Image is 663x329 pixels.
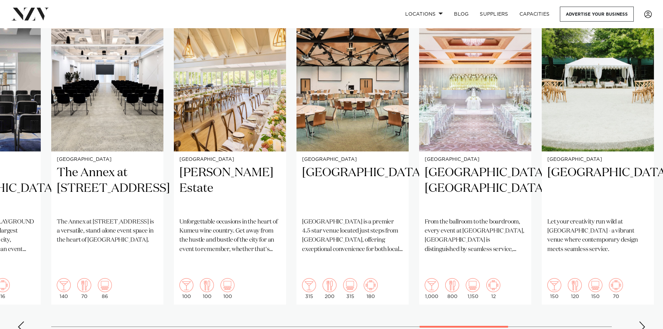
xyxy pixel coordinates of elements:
[323,278,337,299] div: 200
[466,278,480,292] img: theatre.png
[57,157,158,162] small: [GEOGRAPHIC_DATA]
[302,278,316,299] div: 315
[302,218,403,254] p: [GEOGRAPHIC_DATA] is a premier 4.5-star venue located just steps from [GEOGRAPHIC_DATA], offering...
[419,1,531,305] swiper-slide: 23 / 29
[296,1,409,305] swiper-slide: 22 / 29
[323,278,337,292] img: dining.png
[425,278,439,292] img: cocktail.png
[179,218,280,254] p: Unforgettable occasions in the heart of Kumeu wine country. Get away from the hustle and bustle o...
[11,8,49,20] img: nzv-logo.png
[425,165,526,212] h2: [GEOGRAPHIC_DATA], [GEOGRAPHIC_DATA]
[486,278,500,292] img: meeting.png
[474,7,514,22] a: SUPPLIERS
[302,165,403,212] h2: [GEOGRAPHIC_DATA]
[568,278,582,299] div: 120
[547,278,561,292] img: cocktail.png
[343,278,357,292] img: theatre.png
[51,1,163,305] a: [GEOGRAPHIC_DATA] The Annex at [STREET_ADDRESS] The Annex at [STREET_ADDRESS] is a versatile, sta...
[400,7,448,22] a: Locations
[221,278,234,299] div: 100
[560,7,634,22] a: Advertise your business
[98,278,112,299] div: 86
[302,278,316,292] img: cocktail.png
[179,278,193,299] div: 100
[221,278,234,292] img: theatre.png
[419,1,531,305] a: [GEOGRAPHIC_DATA] [GEOGRAPHIC_DATA], [GEOGRAPHIC_DATA] From the ballroom to the boardroom, every ...
[343,278,357,299] div: 315
[425,278,439,299] div: 1,000
[588,278,602,292] img: theatre.png
[57,165,158,212] h2: The Annex at [STREET_ADDRESS]
[542,1,654,305] swiper-slide: 24 / 29
[179,278,193,292] img: cocktail.png
[51,1,163,305] swiper-slide: 20 / 29
[542,1,654,305] a: [GEOGRAPHIC_DATA] [GEOGRAPHIC_DATA] Let your creativity run wild at [GEOGRAPHIC_DATA] - a vibrant...
[302,157,403,162] small: [GEOGRAPHIC_DATA]
[609,278,623,299] div: 70
[547,157,648,162] small: [GEOGRAPHIC_DATA]
[57,218,158,245] p: The Annex at [STREET_ADDRESS] is a versatile, stand-alone event space in the heart of [GEOGRAPHIC...
[568,278,582,292] img: dining.png
[588,278,602,299] div: 150
[57,278,71,299] div: 140
[200,278,214,292] img: dining.png
[77,278,91,299] div: 70
[609,278,623,292] img: meeting.png
[547,278,561,299] div: 150
[364,278,378,299] div: 180
[179,157,280,162] small: [GEOGRAPHIC_DATA]
[57,278,71,292] img: cocktail.png
[296,1,409,305] a: Conference space at Novotel Auckland Airport [GEOGRAPHIC_DATA] [GEOGRAPHIC_DATA] [GEOGRAPHIC_DATA...
[445,278,459,292] img: dining.png
[425,218,526,254] p: From the ballroom to the boardroom, every event at [GEOGRAPHIC_DATA], [GEOGRAPHIC_DATA] is distin...
[448,7,474,22] a: BLOG
[364,278,378,292] img: meeting.png
[174,1,286,305] a: [GEOGRAPHIC_DATA] [PERSON_NAME] Estate Unforgettable occasions in the heart of Kumeu wine country...
[466,278,480,299] div: 1,150
[486,278,500,299] div: 12
[445,278,459,299] div: 800
[514,7,555,22] a: Capacities
[77,278,91,292] img: dining.png
[296,1,409,151] img: Conference space at Novotel Auckland Airport
[547,218,648,254] p: Let your creativity run wild at [GEOGRAPHIC_DATA] - a vibrant venue where contemporary design mee...
[98,278,112,292] img: theatre.png
[179,165,280,212] h2: [PERSON_NAME] Estate
[547,165,648,212] h2: [GEOGRAPHIC_DATA]
[200,278,214,299] div: 100
[174,1,286,305] swiper-slide: 21 / 29
[425,157,526,162] small: [GEOGRAPHIC_DATA]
